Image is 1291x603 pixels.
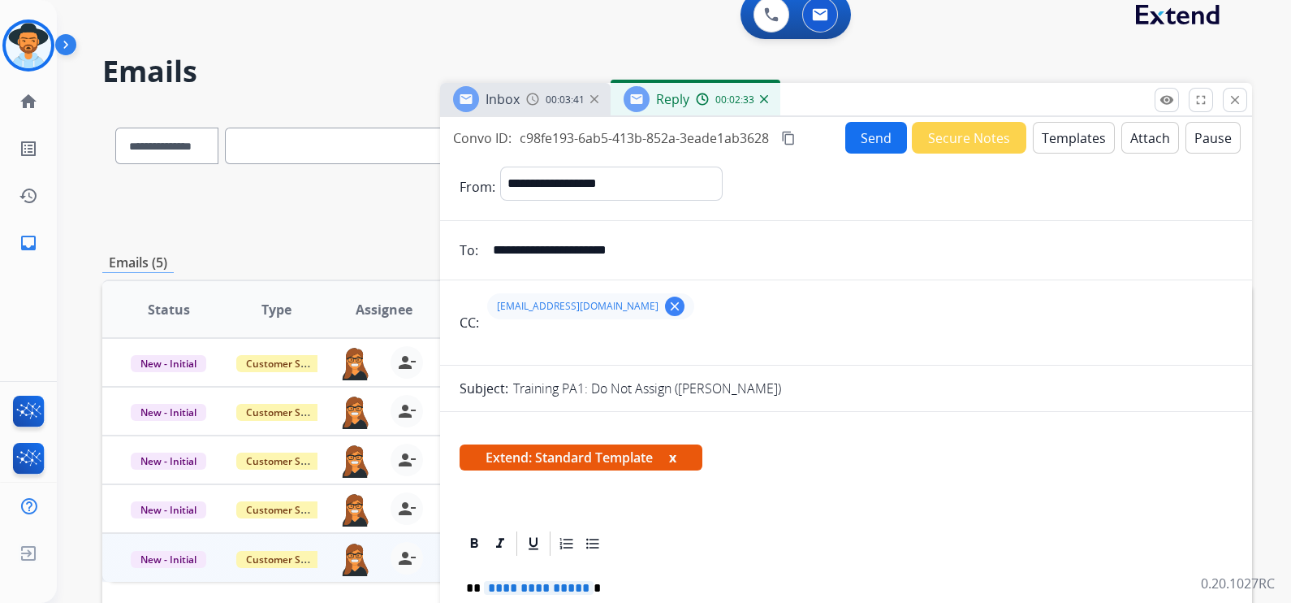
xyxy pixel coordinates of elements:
[845,122,907,154] button: Send
[546,93,585,106] span: 00:03:41
[261,300,291,319] span: Type
[1228,93,1242,107] mat-icon: close
[148,300,190,319] span: Status
[19,233,38,253] mat-icon: inbox
[131,404,206,421] span: New - Initial
[488,531,512,556] div: Italic
[1159,93,1174,107] mat-icon: remove_red_eye
[715,93,754,106] span: 00:02:33
[339,395,371,429] img: agent-avatar
[6,23,51,68] img: avatar
[339,542,371,576] img: agent-avatar
[102,55,1252,88] h2: Emails
[667,299,682,314] mat-icon: clear
[131,453,206,470] span: New - Initial
[236,551,342,568] span: Customer Support
[397,353,417,372] mat-icon: person_remove
[397,549,417,568] mat-icon: person_remove
[397,450,417,470] mat-icon: person_remove
[581,531,605,556] div: Bullet List
[131,551,206,568] span: New - Initial
[356,300,412,319] span: Assignee
[1201,574,1275,593] p: 0.20.1027RC
[460,445,702,471] span: Extend: Standard Template
[521,531,546,556] div: Underline
[1033,122,1115,154] button: Templates
[453,128,512,148] p: Convo ID:
[460,313,479,332] p: CC:
[462,531,486,556] div: Bold
[656,90,689,108] span: Reply
[19,92,38,111] mat-icon: home
[131,501,206,518] span: New - Initial
[555,531,579,556] div: Ordered List
[1194,93,1208,107] mat-icon: fullscreen
[339,346,371,380] img: agent-avatar
[339,492,371,527] img: agent-avatar
[131,355,206,372] span: New - Initial
[236,404,342,421] span: Customer Support
[520,129,769,147] span: c98fe193-6ab5-413b-852a-3eade1ab3628
[397,499,417,518] mat-icon: person_remove
[460,241,478,260] p: To:
[102,253,174,273] p: Emails (5)
[339,444,371,478] img: agent-avatar
[486,90,520,108] span: Inbox
[236,501,342,518] span: Customer Support
[19,139,38,158] mat-icon: list_alt
[460,379,508,398] p: Subject:
[669,448,676,467] button: x
[460,177,495,197] p: From:
[781,131,796,145] mat-icon: content_copy
[397,401,417,421] mat-icon: person_remove
[513,379,781,398] p: Training PA1: Do Not Assign ([PERSON_NAME])
[236,355,342,372] span: Customer Support
[236,453,342,470] span: Customer Support
[912,122,1026,154] button: Secure Notes
[1185,122,1241,154] button: Pause
[497,300,658,313] span: [EMAIL_ADDRESS][DOMAIN_NAME]
[19,186,38,206] mat-icon: history
[1121,122,1179,154] button: Attach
